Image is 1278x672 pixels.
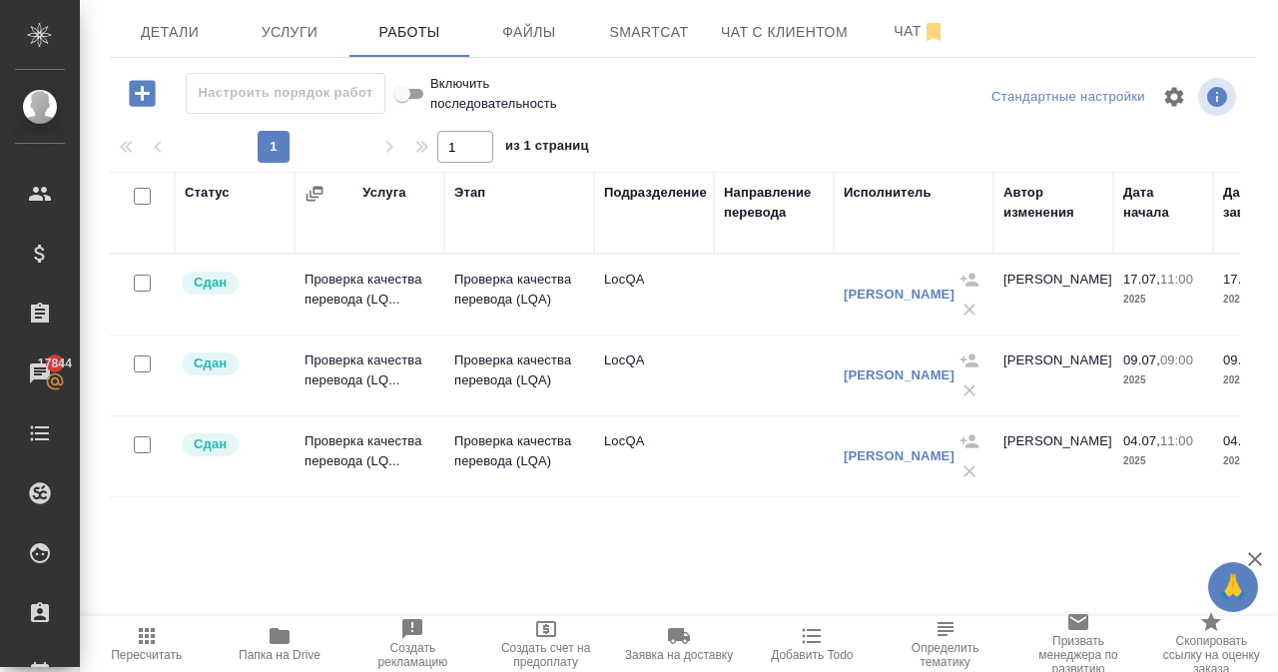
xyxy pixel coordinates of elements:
div: Менеджер проверил работу исполнителя, передает ее на следующий этап [180,350,285,377]
p: Сдан [194,273,227,293]
span: Создать счет на предоплату [491,641,600,669]
svg: Отписаться [922,20,946,44]
div: Автор изменения [1003,183,1103,223]
button: Добавить работу [115,73,170,114]
p: 09:00 [1160,352,1193,367]
p: 2025 [1123,451,1203,471]
div: Исполнитель [844,183,932,203]
button: Создать счет на предоплату [479,616,612,672]
button: Создать рекламацию [346,616,479,672]
span: Чат [872,19,967,44]
p: 17.07, [1223,272,1260,287]
td: LocQA [594,421,714,491]
td: [PERSON_NAME] [993,340,1113,410]
button: Определить тематику [879,616,1011,672]
span: Заявка на доставку [625,648,733,662]
span: Пересчитать [111,648,182,662]
button: Сгруппировать [305,184,324,204]
span: Детали [122,20,218,45]
span: Посмотреть информацию [1198,78,1240,116]
div: Направление перевода [724,183,824,223]
span: Добавить Todo [771,648,853,662]
div: Дата начала [1123,183,1203,223]
span: Определить тематику [891,641,999,669]
span: Создать рекламацию [358,641,467,669]
p: 09.07, [1123,352,1160,367]
p: 2025 [1123,290,1203,310]
div: Подразделение [604,183,707,203]
span: Услуги [242,20,337,45]
td: LocQA [594,340,714,410]
a: [PERSON_NAME] [844,287,955,302]
p: Проверка качества перевода (LQA) [454,350,584,390]
p: 2025 [1123,370,1203,390]
span: Настроить таблицу [1150,73,1198,121]
p: 04.07, [1223,433,1260,448]
p: Проверка качества перевода (LQA) [454,270,584,310]
button: 🙏 [1208,562,1258,612]
td: LocQA [594,260,714,330]
span: Чат с клиентом [721,20,848,45]
p: Сдан [194,353,227,373]
span: Включить последовательность [430,74,557,114]
p: 11:00 [1160,272,1193,287]
td: [PERSON_NAME] [993,260,1113,330]
button: Папка на Drive [213,616,345,672]
p: 04.07, [1123,433,1160,448]
button: Призвать менеджера по развитию [1011,616,1144,672]
button: Скопировать ссылку на оценку заказа [1145,616,1278,672]
td: Проверка качества перевода (LQ... [295,340,444,410]
p: Сдан [194,434,227,454]
span: 🙏 [1216,566,1250,608]
p: 11:00 [1160,433,1193,448]
div: Статус [185,183,230,203]
p: Проверка качества перевода (LQA) [454,431,584,471]
span: из 1 страниц [505,134,589,163]
span: 17844 [26,353,84,373]
div: Менеджер проверил работу исполнителя, передает ее на следующий этап [180,431,285,458]
a: [PERSON_NAME] [844,448,955,463]
a: 17844 [5,348,75,398]
div: Менеджер проверил работу исполнителя, передает ее на следующий этап [180,270,285,297]
button: Заявка на доставку [612,616,745,672]
td: [PERSON_NAME] [993,421,1113,491]
a: [PERSON_NAME] [844,367,955,382]
button: Пересчитать [80,616,213,672]
div: Этап [454,183,485,203]
button: Добавить Todo [746,616,879,672]
span: Работы [361,20,457,45]
td: Проверка качества перевода (LQ... [295,260,444,330]
td: Проверка качества перевода (LQ... [295,421,444,491]
span: Папка на Drive [239,648,320,662]
div: split button [986,82,1150,113]
p: 09.07, [1223,352,1260,367]
p: 17.07, [1123,272,1160,287]
div: Услуга [362,183,405,203]
span: Файлы [481,20,577,45]
span: Smartcat [601,20,697,45]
